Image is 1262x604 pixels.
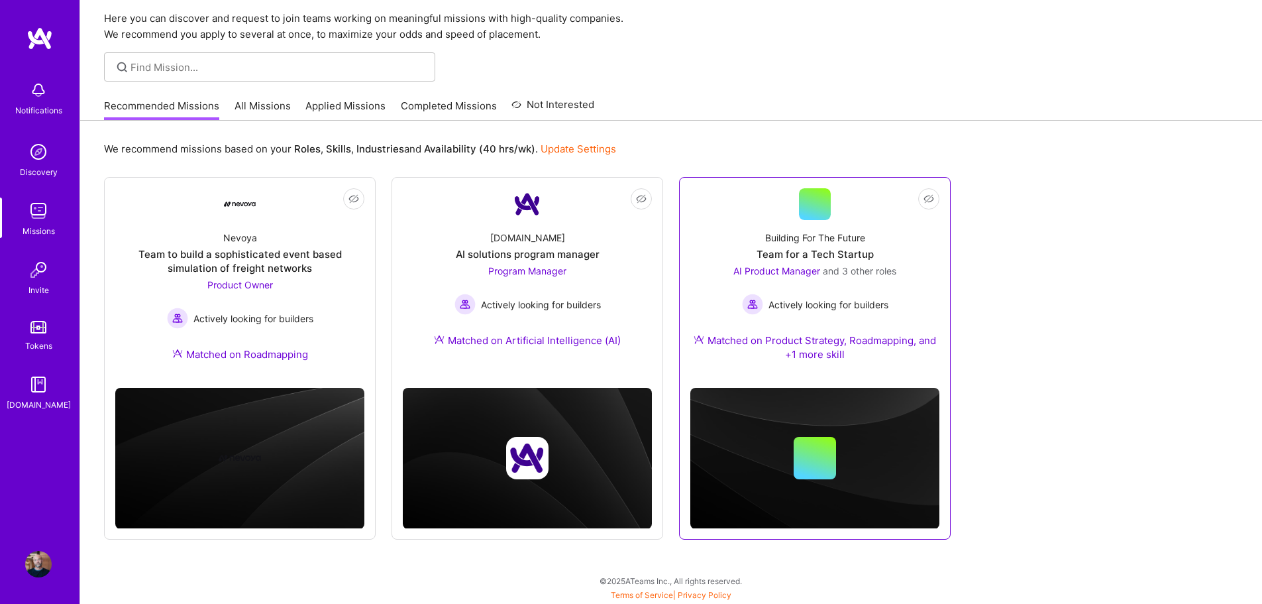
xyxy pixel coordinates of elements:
[207,279,273,290] span: Product Owner
[104,99,219,121] a: Recommended Missions
[348,194,359,204] i: icon EyeClosed
[25,371,52,398] img: guide book
[611,590,731,600] span: |
[7,398,71,412] div: [DOMAIN_NAME]
[25,257,52,283] img: Invite
[765,231,865,245] div: Building For The Future
[401,99,497,121] a: Completed Missions
[511,97,594,121] a: Not Interested
[694,334,704,345] img: Ateam Purple Icon
[167,308,188,329] img: Actively looking for builders
[488,265,566,276] span: Program Manager
[403,388,652,529] img: cover
[172,347,308,361] div: Matched on Roadmapping
[506,437,549,479] img: Company logo
[104,142,616,156] p: We recommend missions based on your , , and .
[541,143,616,155] a: Update Settings
[26,27,53,50] img: logo
[690,388,939,529] img: cover
[454,294,476,315] img: Actively looking for builders
[25,77,52,103] img: bell
[636,194,647,204] i: icon EyeClosed
[115,247,364,275] div: Team to build a sophisticated event based simulation of freight networks
[28,283,49,297] div: Invite
[115,388,364,529] img: cover
[224,202,256,207] img: Company Logo
[20,165,58,179] div: Discovery
[424,143,535,155] b: Availability (40 hrs/wk)
[23,224,55,238] div: Missions
[757,247,874,261] div: Team for a Tech Startup
[15,103,62,117] div: Notifications
[305,99,386,121] a: Applied Missions
[79,564,1262,597] div: © 2025 ATeams Inc., All rights reserved.
[742,294,763,315] img: Actively looking for builders
[172,348,183,359] img: Ateam Purple Icon
[690,333,939,361] div: Matched on Product Strategy, Roadmapping, and +1 more skill
[678,590,731,600] a: Privacy Policy
[456,247,600,261] div: AI solutions program manager
[131,60,425,74] input: Find Mission...
[235,99,291,121] a: All Missions
[219,437,261,479] img: Company logo
[768,298,888,312] span: Actively looking for builders
[115,60,130,75] i: icon SearchGrey
[25,198,52,224] img: teamwork
[193,312,313,326] span: Actively looking for builders
[30,321,46,333] img: tokens
[733,265,820,276] span: AI Product Manager
[511,188,543,220] img: Company Logo
[823,265,896,276] span: and 3 other roles
[356,143,404,155] b: Industries
[294,143,321,155] b: Roles
[490,231,565,245] div: [DOMAIN_NAME]
[434,333,621,347] div: Matched on Artificial Intelligence (AI)
[481,298,601,312] span: Actively looking for builders
[923,194,934,204] i: icon EyeClosed
[104,11,1238,42] p: Here you can discover and request to join teams working on meaningful missions with high-quality ...
[25,139,52,165] img: discovery
[434,334,445,345] img: Ateam Purple Icon
[223,231,257,245] div: Nevoya
[25,339,52,353] div: Tokens
[25,551,52,577] img: User Avatar
[326,143,351,155] b: Skills
[611,590,673,600] a: Terms of Service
